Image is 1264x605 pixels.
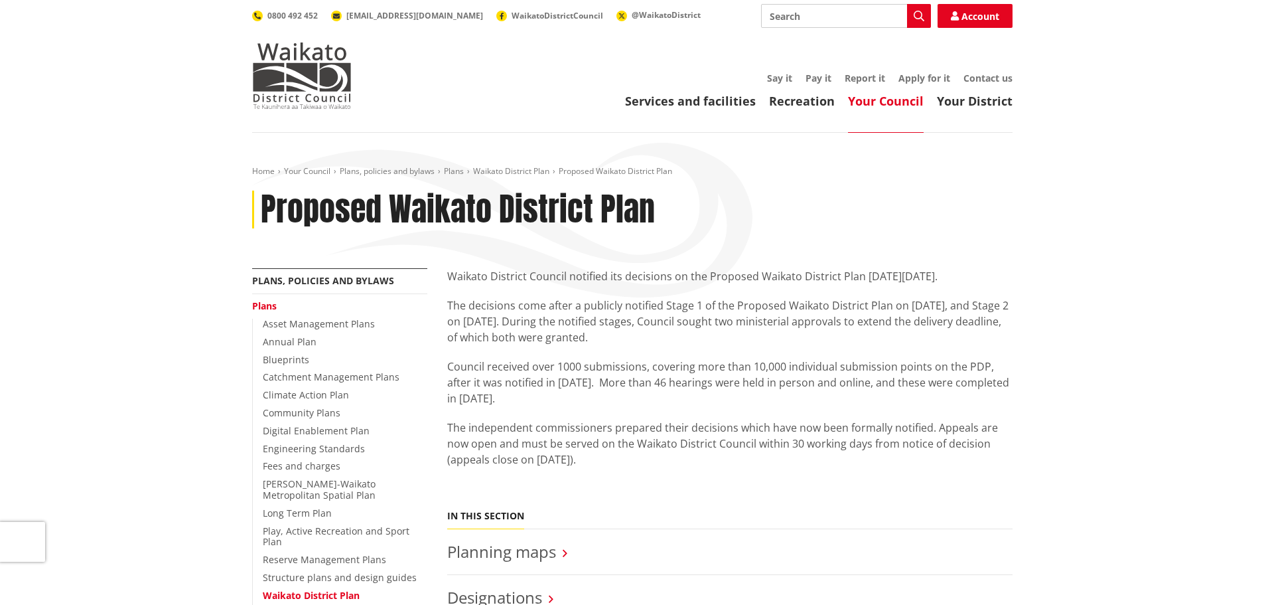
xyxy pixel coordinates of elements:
p: Waikato District Council notified its decisions on the Proposed Waikato District Plan [DATE][DATE]. [447,268,1013,284]
a: Contact us [963,72,1013,84]
a: Long Term Plan [263,507,332,519]
a: Blueprints [263,353,309,366]
a: Waikato District Plan [263,589,360,602]
a: Fees and charges [263,460,340,472]
a: [PERSON_NAME]-Waikato Metropolitan Spatial Plan [263,477,376,501]
span: 0800 492 452 [267,10,318,21]
a: Account [938,4,1013,28]
span: [EMAIL_ADDRESS][DOMAIN_NAME] [346,10,483,21]
a: Home [252,165,275,177]
nav: breadcrumb [252,166,1013,177]
a: Recreation [769,93,835,109]
a: Play, Active Recreation and Sport Plan [263,525,409,549]
a: @WaikatoDistrict [616,9,701,21]
a: Pay it [806,72,831,84]
a: Digital Enablement Plan [263,424,370,437]
a: Community Plans [263,406,340,419]
span: WaikatoDistrictCouncil [512,10,603,21]
a: Plans [252,300,277,312]
p: The decisions come after a publicly notified Stage 1 of the Proposed Waikato District Plan on [DA... [447,298,1013,345]
a: Your District [937,93,1013,109]
a: Engineering Standards [263,442,365,455]
a: [EMAIL_ADDRESS][DOMAIN_NAME] [331,10,483,21]
a: Your Council [284,165,330,177]
img: Waikato District Council - Te Kaunihera aa Takiwaa o Waikato [252,43,352,109]
a: Your Council [848,93,924,109]
a: Asset Management Plans [263,317,375,330]
a: Reserve Management Plans [263,553,386,566]
span: @WaikatoDistrict [632,9,701,21]
a: 0800 492 452 [252,10,318,21]
a: Structure plans and design guides [263,571,417,584]
a: Plans, policies and bylaws [340,165,435,177]
p: Council received over 1000 submissions, covering more than 10,000 individual submission points on... [447,359,1013,406]
a: Annual Plan [263,335,316,348]
a: Services and facilities [625,93,756,109]
h1: Proposed Waikato District Plan [261,191,655,229]
a: Apply for it [898,72,950,84]
span: Proposed Waikato District Plan [559,165,672,177]
input: Search input [761,4,931,28]
a: WaikatoDistrictCouncil [496,10,603,21]
a: Planning maps [447,541,556,562]
h5: In this section [447,511,524,522]
a: Say it [767,72,792,84]
p: The independent commissioners prepared their decisions which have now been formally notified. App... [447,420,1013,468]
a: Catchment Management Plans [263,371,399,383]
a: Climate Action Plan [263,389,349,401]
a: Plans [444,165,464,177]
a: Report it [845,72,885,84]
a: Plans, policies and bylaws [252,274,394,287]
a: Waikato District Plan [473,165,549,177]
